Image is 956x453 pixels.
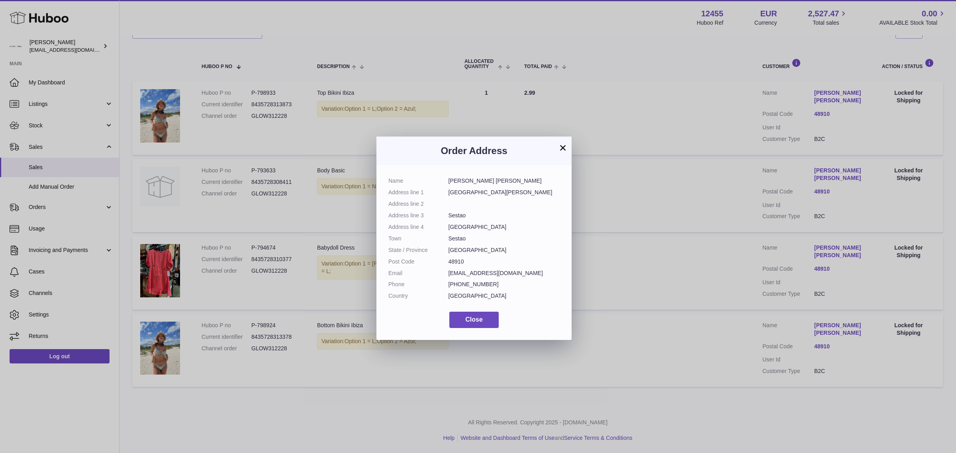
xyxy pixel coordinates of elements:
[388,246,449,254] dt: State / Province
[449,189,560,196] dd: [GEOGRAPHIC_DATA][PERSON_NAME]
[449,269,560,277] dd: [EMAIL_ADDRESS][DOMAIN_NAME]
[449,177,560,185] dd: [PERSON_NAME] [PERSON_NAME]
[388,177,449,185] dt: Name
[388,269,449,277] dt: Email
[388,281,449,288] dt: Phone
[388,200,449,208] dt: Address line 2
[388,144,560,157] h3: Order Address
[388,189,449,196] dt: Address line 1
[388,235,449,242] dt: Town
[449,258,560,266] dd: 48910
[388,292,449,300] dt: Country
[449,292,560,300] dd: [GEOGRAPHIC_DATA]
[558,143,568,152] button: ×
[449,246,560,254] dd: [GEOGRAPHIC_DATA]
[388,258,449,266] dt: Post Code
[449,281,560,288] dd: [PHONE_NUMBER]
[465,316,483,323] span: Close
[388,223,449,231] dt: Address line 4
[449,235,560,242] dd: Sestao
[449,312,499,328] button: Close
[449,223,560,231] dd: [GEOGRAPHIC_DATA]
[449,212,560,219] dd: Sestao
[388,212,449,219] dt: Address line 3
